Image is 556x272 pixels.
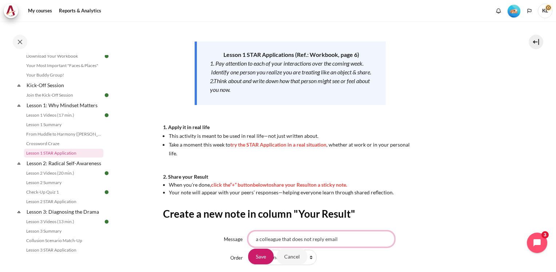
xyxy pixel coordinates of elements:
a: Lesson 2 STAR Application [24,197,103,206]
a: Join the Kick-Off Session [24,91,103,100]
span: When you're done, [169,182,211,188]
img: Done [103,170,110,176]
a: Lesson 3: Diagnosing the Drama [25,207,103,217]
a: Your Buddy Group! [24,71,103,79]
a: Reports & Analytics [56,4,104,18]
span: on a sticky note. [311,182,347,188]
img: Done [103,92,110,98]
a: Lesson 3 Videos (13 min.) [24,217,103,226]
a: Crossword Craze [24,139,103,148]
em: 2.Think about and write down how that person might see or feel about you now. [210,77,370,93]
img: Done [103,218,110,225]
span: try the STAR Application in a real situation [230,141,326,148]
span: Take a moment this week to , whether at work or in your personal life. [169,141,410,156]
a: Lesson 1: Why Mindset Matters [25,100,103,110]
input: Save [248,249,274,264]
input: Cancel [277,249,307,264]
a: Kick-Off Session [25,80,103,90]
a: Lesson 1 STAR Application [24,149,103,158]
h2: Create a new note in column "Your Result" [163,207,504,220]
span: Collapse [15,102,23,109]
span: click the [211,182,230,188]
span: Collapse [15,82,23,89]
span: Collapse [15,208,23,215]
a: Lesson 2: Radical Self-Awareness [25,158,103,168]
a: Collusion Scenario Match-Up [24,236,103,245]
a: Lesson 1 Summary [24,120,103,129]
span: Collapse [15,160,23,167]
img: Done [103,112,110,118]
a: Lesson 3 Summary [24,227,103,236]
a: Lesson 2 Videos (20 min.) [24,169,103,178]
a: From Huddle to Harmony ([PERSON_NAME]'s Story) [24,130,103,139]
a: Architeck Architeck [4,4,22,18]
img: Done [103,53,110,59]
button: Languages [524,5,535,16]
span: below [253,182,267,188]
a: Your Most Important "Faces & Places" [24,61,103,70]
span: Your note will appear with your peers’ responses—helping everyone learn through shared reflection. [169,189,394,195]
img: Level #2 [508,5,520,18]
div: Level #2 [508,4,520,18]
a: Lesson 3 STAR Application [24,246,103,254]
a: Check-Up Quiz 1 [24,188,103,197]
em: 1. Pay attention to each of your interactions over the coming week. Identify one person you reali... [210,60,371,75]
a: Download Your Workbook [24,52,103,61]
div: Show notification window with no new notifications [493,5,504,16]
strong: 2. Share your Result [163,174,208,180]
span: share your Result [271,182,311,188]
a: Level #2 [505,4,523,18]
a: User menu [538,4,552,18]
span: “+” button [230,182,253,188]
label: Message [224,236,243,242]
img: Architeck [6,5,16,16]
img: Done [103,189,110,195]
a: Lesson 2 Summary [24,178,103,187]
span: This activity is meant to be used in real life—not just written about. [169,133,318,139]
strong: Lesson 1 STAR Applications (Ref.: Workbook, page 6) [223,51,359,58]
a: Lesson 1 Videos (17 min.) [24,111,103,120]
span: to [267,182,271,188]
span: KL [538,4,552,18]
strong: 1. Apply it in real life [163,124,210,130]
a: My courses [25,4,55,18]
